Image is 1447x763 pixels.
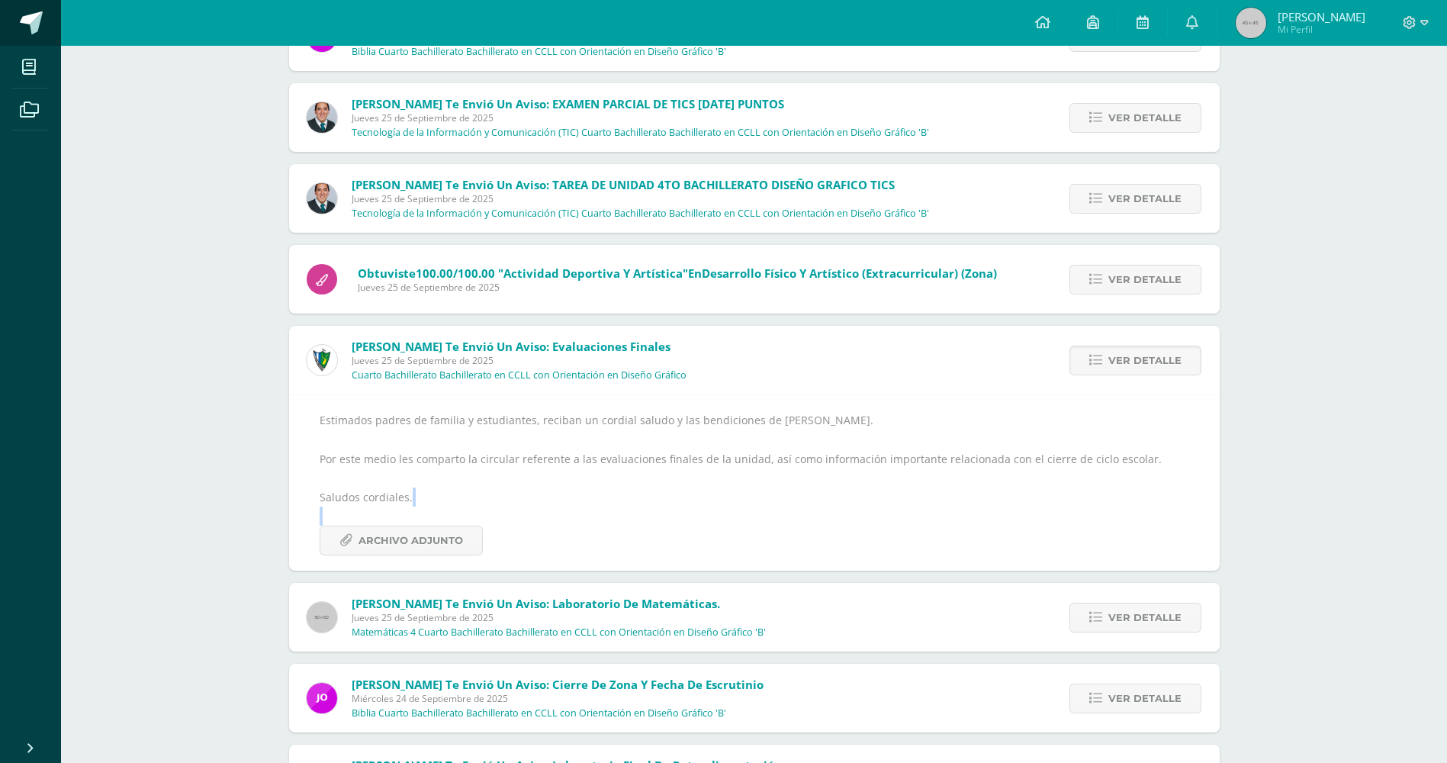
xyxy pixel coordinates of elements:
[307,602,337,633] img: 60x60
[1278,9,1365,24] span: [PERSON_NAME]
[352,127,929,139] p: Tecnología de la Información y Comunicación (TIC) Cuarto Bachillerato Bachillerato en CCLL con Or...
[1108,684,1182,713] span: Ver detalle
[352,208,929,220] p: Tecnología de la Información y Comunicación (TIC) Cuarto Bachillerato Bachillerato en CCLL con Or...
[1278,23,1365,36] span: Mi Perfil
[352,707,726,720] p: Biblia Cuarto Bachillerato Bachillerato en CCLL con Orientación en Diseño Gráfico 'B'
[359,526,463,555] span: Archivo Adjunto
[358,281,997,294] span: Jueves 25 de Septiembre de 2025
[352,611,766,624] span: Jueves 25 de Septiembre de 2025
[352,111,929,124] span: Jueves 25 de Septiembre de 2025
[352,192,929,205] span: Jueves 25 de Septiembre de 2025
[1108,266,1182,294] span: Ver detalle
[320,410,1189,555] div: Estimados padres de familia y estudiantes, reciban un cordial saludo y las bendiciones de [PERSON...
[416,266,495,281] span: 100.00/100.00
[352,46,726,58] p: Biblia Cuarto Bachillerato Bachillerato en CCLL con Orientación en Diseño Gráfico 'B'
[307,183,337,214] img: 2306758994b507d40baaa54be1d4aa7e.png
[1108,346,1182,375] span: Ver detalle
[352,692,764,705] span: Miércoles 24 de Septiembre de 2025
[352,354,687,367] span: Jueves 25 de Septiembre de 2025
[352,677,764,692] span: [PERSON_NAME] te envió un aviso: Cierre de zona y fecha de escrutinio
[1108,104,1182,132] span: Ver detalle
[320,526,483,555] a: Archivo Adjunto
[1236,8,1266,38] img: 45x45
[307,102,337,133] img: 2306758994b507d40baaa54be1d4aa7e.png
[307,345,337,375] img: 9f174a157161b4ddbe12118a61fed988.png
[1108,604,1182,632] span: Ver detalle
[307,683,337,713] img: 6614adf7432e56e5c9e182f11abb21f1.png
[352,96,784,111] span: [PERSON_NAME] te envió un aviso: EXAMEN PARCIAL DE TICS [DATE] PUNTOS
[1108,185,1182,213] span: Ver detalle
[352,177,895,192] span: [PERSON_NAME] te envió un aviso: TAREA DE UNIDAD 4TO BACHILLERATO DISEÑO GRAFICO TICS
[702,266,997,281] span: Desarrollo Físico y Artístico (Extracurricular) (Zona)
[358,266,997,281] span: Obtuviste en
[352,369,687,381] p: Cuarto Bachillerato Bachillerato en CCLL con Orientación en Diseño Gráfico
[352,339,670,354] span: [PERSON_NAME] te envió un aviso: Evaluaciones Finales
[352,596,720,611] span: [PERSON_NAME] te envió un aviso: Laboratorio de matemáticas.
[352,626,766,639] p: Matemáticas 4 Cuarto Bachillerato Bachillerato en CCLL con Orientación en Diseño Gráfico 'B'
[498,266,688,281] span: "Actividad Deportiva y Artística"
